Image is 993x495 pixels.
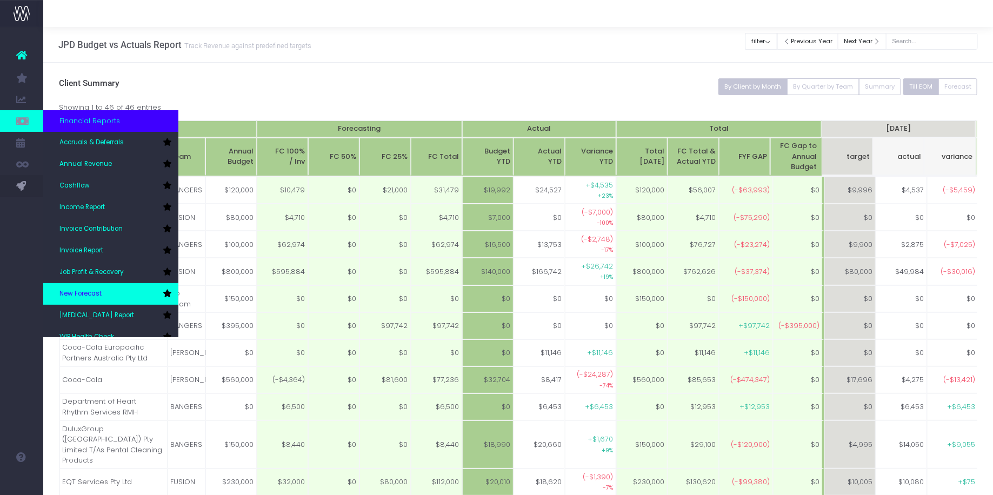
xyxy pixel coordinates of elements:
td: Coca-Cola [59,366,168,393]
td: $0 [514,204,565,231]
td: $0 [876,339,927,366]
a: Job Profit & Recovery [43,262,178,283]
td: $0 [565,312,616,339]
span: (-$474,347) [730,374,770,385]
td: $10,479 [257,177,308,204]
small: -100% [597,217,613,227]
td: $762,626 [668,258,719,285]
td: $6,500 [411,393,462,420]
td: $0 [824,312,876,339]
th: Jul 25 targettarget: activate to sort column ascending [822,138,873,176]
span: Invoice Report [59,246,103,256]
td: $8,417 [514,366,565,393]
small: -74% [599,380,613,390]
td: $0 [411,285,462,312]
span: (-$99,380) [732,477,770,487]
td: $0 [876,204,927,231]
td: $0 [411,339,462,366]
small: -7% [603,482,613,492]
td: $16,500 [462,231,514,258]
span: (-$150,000) [731,293,770,304]
td: FUSION [168,204,205,231]
td: $0 [824,285,876,312]
th: VarianceYTD: activate to sort column ascending [565,138,616,176]
th: ActualYTD: activate to sort column ascending [514,138,565,176]
td: $19,992 [462,177,514,204]
span: (-$5,459) [943,185,975,196]
td: $595,884 [257,258,308,285]
td: $0 [773,339,824,366]
td: $0 [308,285,359,312]
td: $0 [308,204,359,231]
td: $0 [308,231,359,258]
span: (-$120,900) [731,439,770,450]
small: +23% [598,190,613,200]
td: $0 [773,258,824,285]
span: (-$37,374) [735,266,770,277]
td: $120,000 [205,177,257,204]
td: $97,742 [359,312,411,339]
td: $0 [359,231,411,258]
small: +9% [602,445,613,454]
td: $0 [308,258,359,285]
td: $0 [668,285,719,312]
small: +19% [600,271,613,281]
td: $29,100 [668,420,719,469]
td: $4,710 [411,204,462,231]
th: FC Total: activate to sort column ascending [411,138,462,176]
td: BANGERS [168,393,205,420]
span: Cashflow [59,181,90,191]
td: $97,742 [411,312,462,339]
td: $4,995 [824,420,876,469]
td: $56,007 [668,177,719,204]
a: Income Report [43,197,178,218]
a: Annual Revenue [43,153,178,175]
td: $13,753 [514,231,565,258]
td: $20,660 [514,420,565,469]
span: +$9,055 [947,439,975,450]
td: $560,000 [616,366,668,393]
button: Till EOM [903,78,939,95]
td: $6,500 [257,393,308,420]
td: $14,050 [876,420,927,469]
span: (-$7,000) [582,207,613,218]
button: Next Year [838,33,887,50]
td: $0 [359,204,411,231]
th: Total [616,121,822,138]
span: +$12,953 [739,402,770,412]
span: +$6,453 [585,402,613,412]
td: $0 [773,177,824,204]
td: $4,710 [257,204,308,231]
th: Team: activate to sort column ascending [168,138,205,176]
span: (-$75,290) [734,212,770,223]
span: (-$30,016) [941,266,975,277]
td: $0 [514,285,565,312]
td: $0 [308,393,359,420]
td: $0 [308,366,359,393]
td: $85,653 [668,366,719,393]
td: $97,742 [668,312,719,339]
td: $0 [308,177,359,204]
td: $62,974 [411,231,462,258]
td: $81,600 [359,366,411,393]
td: $0 [773,231,824,258]
td: $62,974 [257,231,308,258]
td: BANGERS [168,420,205,469]
td: $2,875 [876,231,927,258]
td: $0 [308,420,359,469]
td: $150,000 [205,420,257,469]
th: TotalMonday: activate to sort column ascending [616,138,668,176]
td: $0 [824,204,876,231]
td: $76,727 [668,231,719,258]
td: $6,453 [876,393,927,420]
span: Accruals & Deferrals [59,138,124,148]
td: $0 [359,420,411,469]
span: WIP Health Check [59,332,114,342]
td: [PERSON_NAME] [168,339,205,366]
td: $0 [359,339,411,366]
td: $0 [462,285,514,312]
td: $11,146 [514,339,565,366]
span: +$11,146 [587,347,613,358]
span: (-$1,390) [583,472,613,483]
span: variance [942,151,973,162]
